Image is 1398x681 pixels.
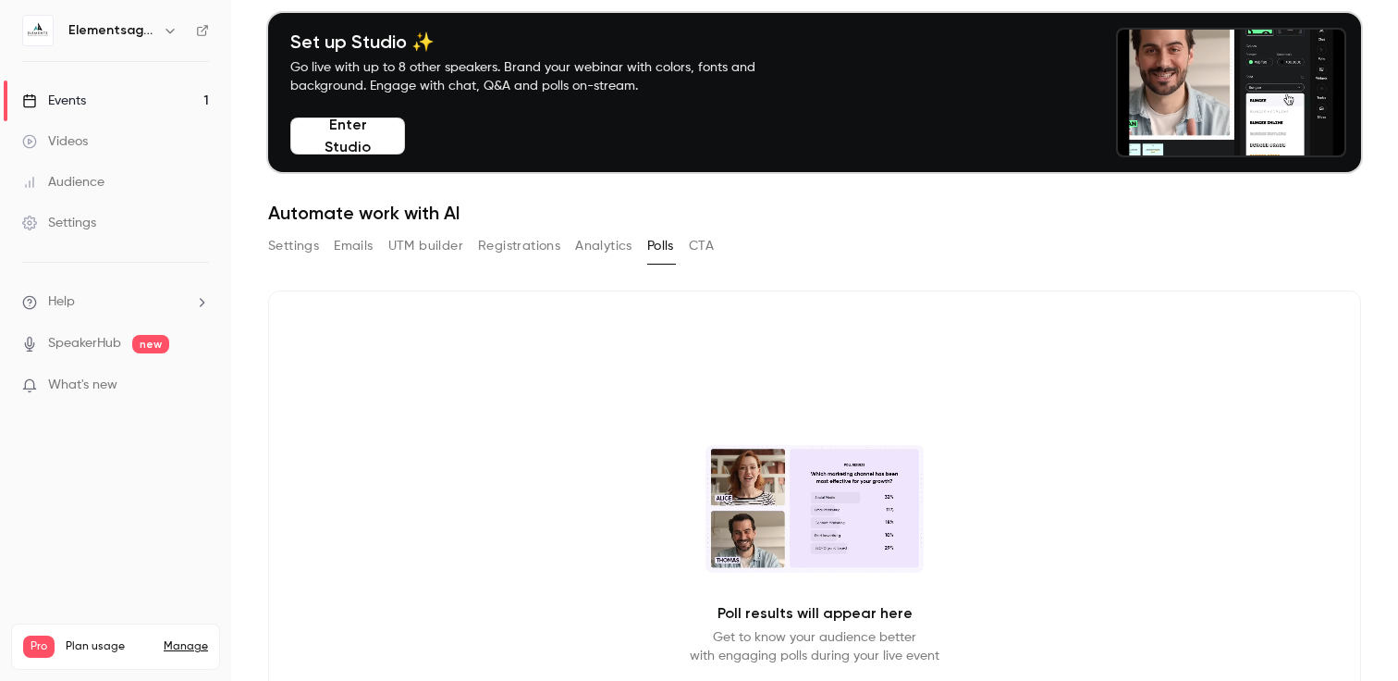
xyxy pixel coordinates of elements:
button: Registrations [478,231,560,261]
h6: Elementsagents [68,21,155,40]
button: Emails [334,231,373,261]
li: help-dropdown-opener [22,292,209,312]
div: Settings [22,214,96,232]
button: Settings [268,231,319,261]
span: What's new [48,376,117,395]
p: Poll results will appear here [717,602,913,625]
p: Get to know your audience better with engaging polls during your live event [690,628,939,665]
span: Pro [23,636,55,658]
button: Enter Studio [290,118,405,155]
div: Videos [22,132,88,151]
a: Manage [164,639,208,654]
span: Plan usage [66,639,153,654]
h4: Set up Studio ✨ [290,31,799,53]
button: Polls [647,231,674,261]
img: Elementsagents [23,16,53,45]
p: Go live with up to 8 other speakers. Brand your webinar with colors, fonts and background. Engage... [290,58,799,95]
div: Events [22,92,86,110]
h1: Automate work with AI [268,202,1361,224]
button: CTA [689,231,714,261]
button: UTM builder [388,231,463,261]
div: Audience [22,173,104,192]
button: Analytics [575,231,632,261]
iframe: Noticeable Trigger [187,378,209,394]
a: SpeakerHub [48,334,121,353]
span: Help [48,292,75,312]
span: new [132,335,169,353]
